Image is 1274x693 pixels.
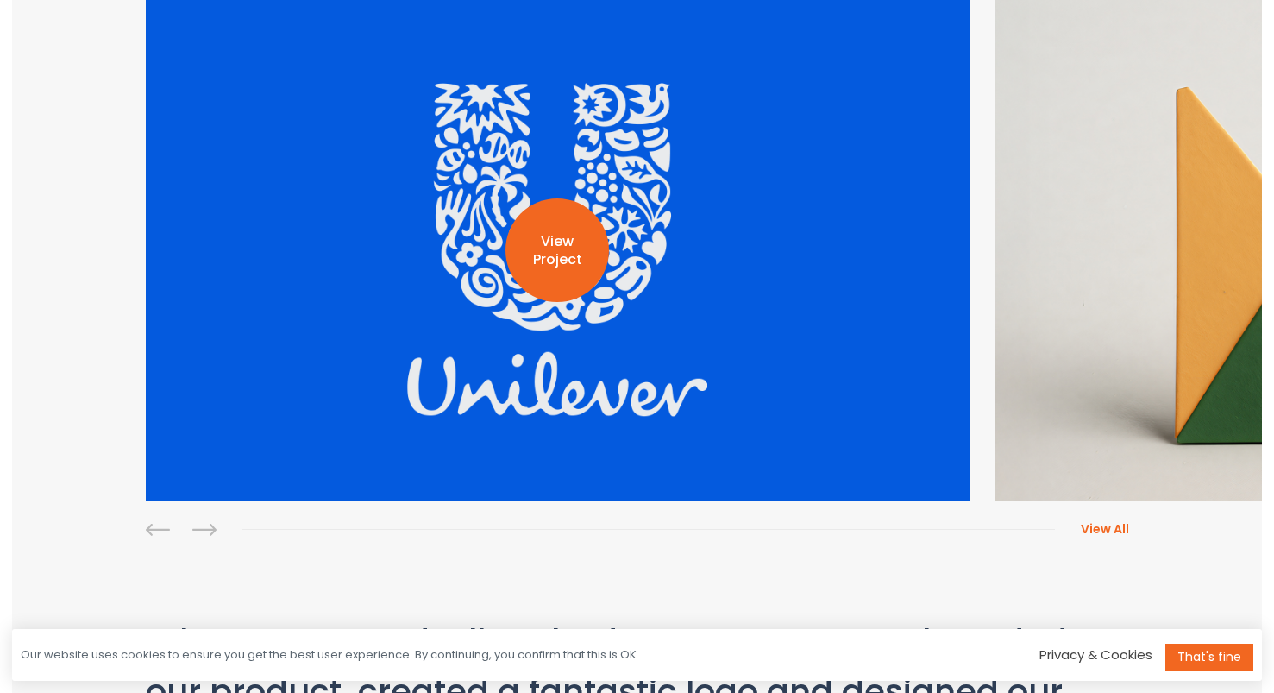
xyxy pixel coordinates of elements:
[1039,646,1152,664] a: Privacy & Cookies
[21,647,639,664] div: Our website uses cookies to ensure you get the best user experience. By continuing, you confirm t...
[1055,520,1129,538] a: View All
[505,233,609,269] p: View Project
[1165,644,1253,671] a: That's fine
[1081,520,1129,538] span: View All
